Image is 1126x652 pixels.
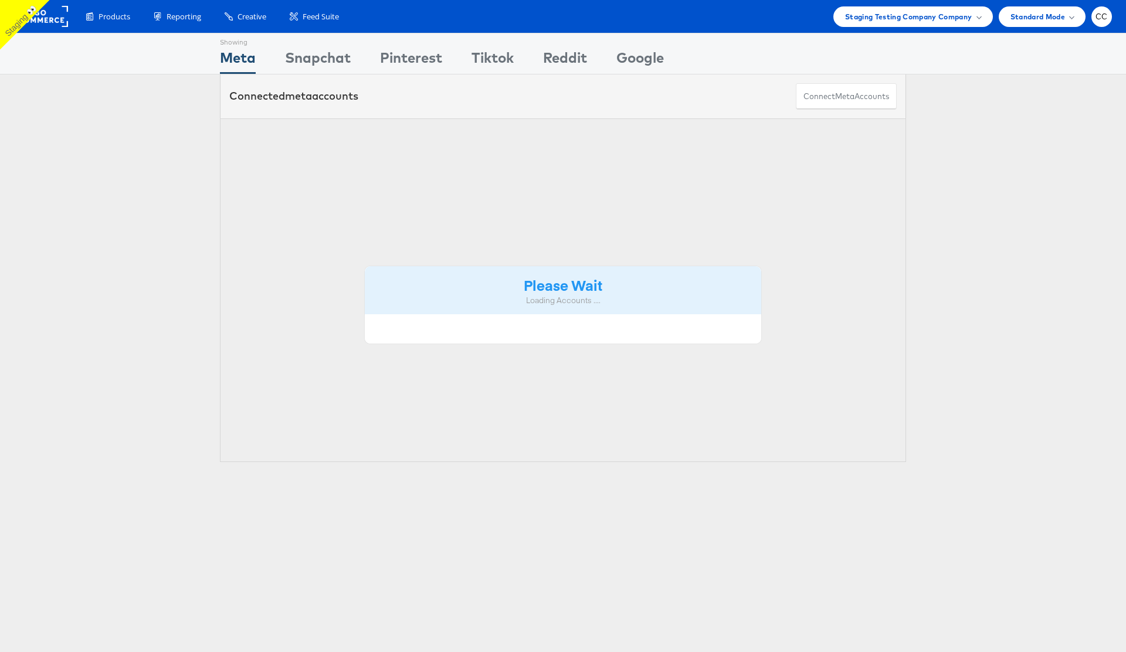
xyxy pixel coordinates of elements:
[616,47,664,74] div: Google
[220,47,256,74] div: Meta
[472,47,514,74] div: Tiktok
[835,91,854,102] span: meta
[220,33,256,47] div: Showing
[543,47,587,74] div: Reddit
[845,11,972,23] span: Staging Testing Company Company
[1010,11,1065,23] span: Standard Mode
[303,11,339,22] span: Feed Suite
[229,89,358,104] div: Connected accounts
[285,47,351,74] div: Snapchat
[524,275,602,294] strong: Please Wait
[99,11,130,22] span: Products
[374,295,752,306] div: Loading Accounts ....
[380,47,442,74] div: Pinterest
[285,89,312,103] span: meta
[796,83,897,110] button: ConnectmetaAccounts
[1096,13,1108,21] span: CC
[238,11,266,22] span: Creative
[167,11,201,22] span: Reporting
